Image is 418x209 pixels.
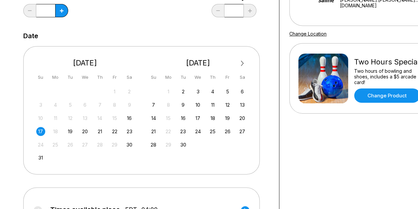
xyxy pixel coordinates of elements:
[66,140,75,149] div: Not available Tuesday, August 26th, 2025
[125,127,134,136] div: Choose Saturday, August 23rd, 2025
[208,100,217,109] div: Choose Thursday, September 11th, 2025
[149,114,158,123] div: Choose Sunday, September 14th, 2025
[179,87,188,96] div: Choose Tuesday, September 2nd, 2025
[23,32,38,40] label: Date
[179,140,188,149] div: Choose Tuesday, September 30th, 2025
[110,100,119,109] div: Not available Friday, August 8th, 2025
[110,73,119,82] div: Fr
[164,87,173,96] div: Not available Monday, September 1st, 2025
[208,73,217,82] div: Th
[194,73,203,82] div: We
[223,127,232,136] div: Choose Friday, September 26th, 2025
[36,100,45,109] div: Not available Sunday, August 3rd, 2025
[179,73,188,82] div: Tu
[125,114,134,123] div: Choose Saturday, August 16th, 2025
[80,100,89,109] div: Not available Wednesday, August 6th, 2025
[36,114,45,123] div: Not available Sunday, August 10th, 2025
[298,53,348,103] img: Two Hours Special
[95,114,104,123] div: Not available Thursday, August 14th, 2025
[179,127,188,136] div: Choose Tuesday, September 23rd, 2025
[164,114,173,123] div: Not available Monday, September 15th, 2025
[164,73,173,82] div: Mo
[51,73,60,82] div: Mo
[110,87,119,96] div: Not available Friday, August 1st, 2025
[95,140,104,149] div: Not available Thursday, August 28th, 2025
[51,140,60,149] div: Not available Monday, August 25th, 2025
[149,73,158,82] div: Su
[194,100,203,109] div: Choose Wednesday, September 10th, 2025
[66,114,75,123] div: Not available Tuesday, August 12th, 2025
[36,73,45,82] div: Su
[95,100,104,109] div: Not available Thursday, August 7th, 2025
[95,73,104,82] div: Th
[34,58,137,67] div: [DATE]
[238,73,247,82] div: Sa
[80,127,89,136] div: Choose Wednesday, August 20th, 2025
[149,100,158,109] div: Choose Sunday, September 7th, 2025
[110,127,119,136] div: Choose Friday, August 22nd, 2025
[51,127,60,136] div: Not available Monday, August 18th, 2025
[66,127,75,136] div: Choose Tuesday, August 19th, 2025
[223,114,232,123] div: Choose Friday, September 19th, 2025
[208,87,217,96] div: Choose Thursday, September 4th, 2025
[80,73,89,82] div: We
[179,114,188,123] div: Choose Tuesday, September 16th, 2025
[238,100,247,109] div: Choose Saturday, September 13th, 2025
[125,73,134,82] div: Sa
[164,127,173,136] div: Not available Monday, September 22nd, 2025
[194,127,203,136] div: Choose Wednesday, September 24th, 2025
[179,100,188,109] div: Choose Tuesday, September 9th, 2025
[149,140,158,149] div: Choose Sunday, September 28th, 2025
[238,114,247,123] div: Choose Saturday, September 20th, 2025
[238,127,247,136] div: Choose Saturday, September 27th, 2025
[238,87,247,96] div: Choose Saturday, September 6th, 2025
[125,100,134,109] div: Not available Saturday, August 9th, 2025
[95,127,104,136] div: Choose Thursday, August 21st, 2025
[110,140,119,149] div: Not available Friday, August 29th, 2025
[36,127,45,136] div: Choose Sunday, August 17th, 2025
[164,140,173,149] div: Not available Monday, September 29th, 2025
[80,140,89,149] div: Not available Wednesday, August 27th, 2025
[289,31,327,37] a: Change Location
[223,100,232,109] div: Choose Friday, September 12th, 2025
[51,114,60,123] div: Not available Monday, August 11th, 2025
[125,140,134,149] div: Choose Saturday, August 30th, 2025
[223,73,232,82] div: Fr
[66,100,75,109] div: Not available Tuesday, August 5th, 2025
[208,114,217,123] div: Choose Thursday, September 18th, 2025
[164,100,173,109] div: Not available Monday, September 8th, 2025
[36,153,45,162] div: Choose Sunday, August 31st, 2025
[110,114,119,123] div: Not available Friday, August 15th, 2025
[36,140,45,149] div: Not available Sunday, August 24th, 2025
[149,127,158,136] div: Choose Sunday, September 21st, 2025
[208,127,217,136] div: Choose Thursday, September 25th, 2025
[80,114,89,123] div: Not available Wednesday, August 13th, 2025
[194,87,203,96] div: Choose Wednesday, September 3rd, 2025
[194,114,203,123] div: Choose Wednesday, September 17th, 2025
[125,87,134,96] div: Not available Saturday, August 2nd, 2025
[66,73,75,82] div: Tu
[51,100,60,109] div: Not available Monday, August 4th, 2025
[237,58,248,69] button: Next Month
[147,58,250,67] div: [DATE]
[148,86,248,149] div: month 2025-09
[223,87,232,96] div: Choose Friday, September 5th, 2025
[35,86,135,162] div: month 2025-08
